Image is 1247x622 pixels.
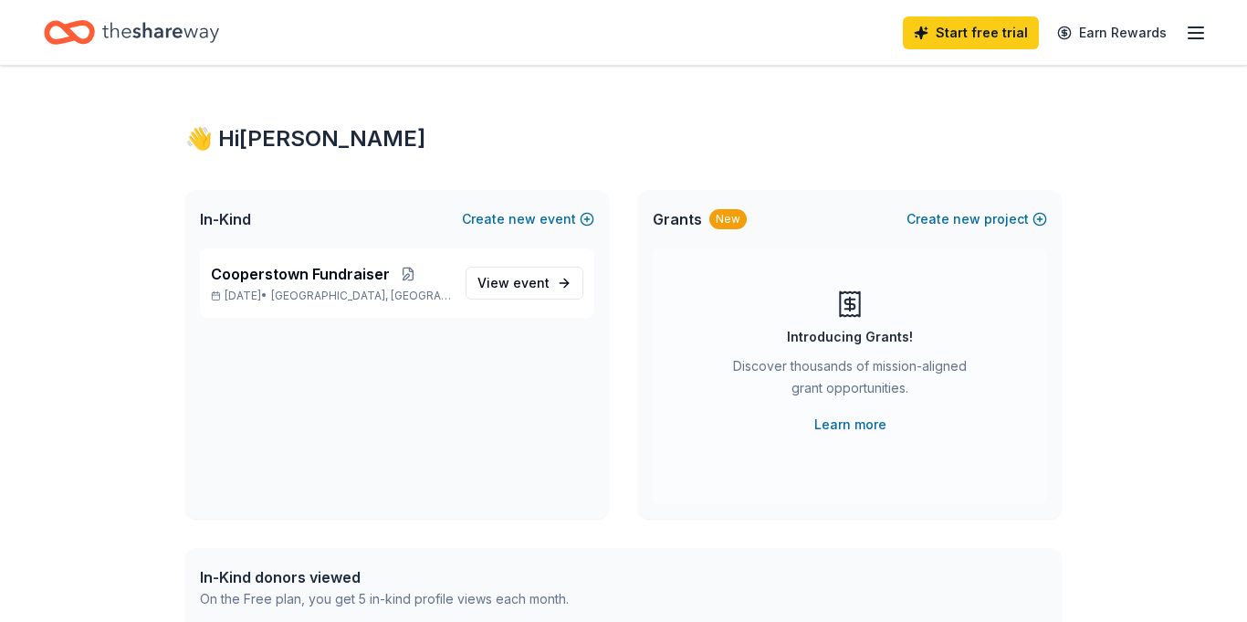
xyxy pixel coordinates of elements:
span: Cooperstown Fundraiser [211,263,390,285]
button: Createnewevent [462,208,594,230]
span: Grants [653,208,702,230]
span: event [513,275,550,290]
a: View event [466,267,583,300]
span: In-Kind [200,208,251,230]
a: Start free trial [903,16,1039,49]
div: New [709,209,747,229]
div: In-Kind donors viewed [200,566,569,588]
div: Introducing Grants! [787,326,913,348]
div: Discover thousands of mission-aligned grant opportunities. [726,355,974,406]
a: Earn Rewards [1046,16,1178,49]
div: 👋 Hi [PERSON_NAME] [185,124,1062,153]
span: new [508,208,536,230]
span: View [477,272,550,294]
span: new [953,208,980,230]
button: Createnewproject [906,208,1047,230]
div: On the Free plan, you get 5 in-kind profile views each month. [200,588,569,610]
a: Learn more [814,414,886,436]
p: [DATE] • [211,289,451,303]
a: Home [44,11,219,54]
span: [GEOGRAPHIC_DATA], [GEOGRAPHIC_DATA] [271,289,451,303]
